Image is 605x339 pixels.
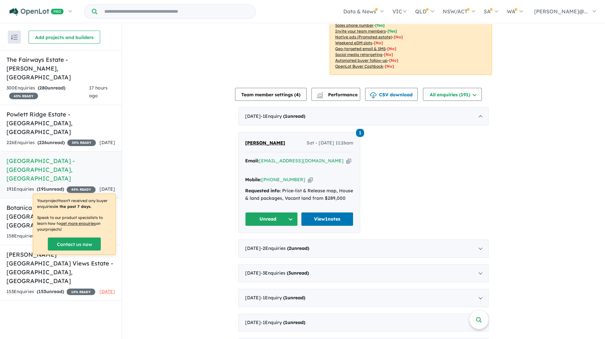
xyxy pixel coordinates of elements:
[289,245,291,251] span: 2
[37,186,64,192] strong: ( unread)
[67,289,95,295] span: 15 % READY
[38,186,46,192] span: 191
[534,8,588,15] span: [PERSON_NAME]@...
[317,94,323,98] img: bar-chart.svg
[287,270,309,276] strong: ( unread)
[308,176,313,183] button: Copy
[335,40,372,45] u: Weekend eDM slots
[7,110,115,136] h5: Powlett Ridge Estate - [GEOGRAPHIC_DATA] , [GEOGRAPHIC_DATA]
[261,319,305,325] span: - 1 Enquir y
[7,203,115,230] h5: Botanica Estate - [GEOGRAPHIC_DATA] , [GEOGRAPHIC_DATA]
[296,92,299,98] span: 4
[261,245,309,251] span: - 2 Enquir ies
[38,289,46,294] span: 153
[385,64,394,69] span: [No]
[238,289,489,307] div: [DATE]
[29,31,100,44] button: Add projects and builders
[7,84,89,100] div: 300 Enquir ies
[245,212,298,226] button: Unread
[11,35,18,40] img: sort.svg
[394,34,403,39] span: [No]
[7,139,96,147] div: 226 Enquir ies
[7,156,115,183] h5: [GEOGRAPHIC_DATA] - [GEOGRAPHIC_DATA] , [GEOGRAPHIC_DATA]
[38,85,65,91] strong: ( unread)
[356,129,364,137] span: 1
[307,139,353,147] span: Sat - [DATE] 11:26am
[7,55,115,82] h5: The Fairways Estate - [PERSON_NAME] , [GEOGRAPHIC_DATA]
[335,46,386,51] u: Geo-targeted email & SMS
[285,295,287,301] span: 1
[7,232,96,240] div: 158 Enquir ies
[238,239,489,258] div: [DATE]
[99,186,115,192] span: [DATE]
[54,204,91,209] b: in the past 7 days.
[335,29,386,34] u: Invite your team members
[259,158,344,164] a: [EMAIL_ADDRESS][DOMAIN_NAME]
[238,264,489,282] div: [DATE]
[283,319,305,325] strong: ( unread)
[375,23,385,28] span: [ Yes ]
[370,92,376,99] img: download icon
[356,128,364,137] a: 1
[317,92,323,96] img: line-chart.svg
[261,113,305,119] span: - 1 Enquir y
[245,140,285,146] span: [PERSON_NAME]
[374,40,383,45] span: [No]
[67,186,96,193] span: 45 % READY
[67,140,96,146] span: 35 % READY
[387,46,396,51] span: [No]
[60,221,96,226] u: get more enquiries
[335,58,388,63] u: Automated buyer follow-up
[99,5,254,19] input: Try estate name, suburb, builder or developer
[261,295,305,301] span: - 1 Enquir y
[311,88,360,101] button: Performance
[384,52,393,57] span: [No]
[9,8,64,16] img: Openlot PRO Logo White
[245,139,285,147] a: [PERSON_NAME]
[261,270,309,276] span: - 3 Enquir ies
[335,23,374,28] u: Sales phone number
[99,140,115,145] span: [DATE]
[238,314,489,332] div: [DATE]
[283,113,305,119] strong: ( unread)
[245,187,353,203] div: Price-list & Release map, House & land packages, Vacant land from $289,000
[37,289,64,294] strong: ( unread)
[285,113,287,119] span: 1
[245,188,281,194] strong: Requested info:
[283,295,305,301] strong: ( unread)
[37,198,112,210] p: Your project hasn't received any buyer enquiries
[37,215,112,232] p: Speak to our product specialists to learn how to on your projects !
[238,107,489,126] div: [DATE]
[48,237,101,251] a: Contact us now
[365,88,418,101] button: CSV download
[37,140,65,145] strong: ( unread)
[335,34,392,39] u: Native ads (Promoted estate)
[89,85,108,99] span: 17 hours ago
[335,52,382,57] u: Social media retargeting
[245,158,259,164] strong: Email:
[288,270,291,276] span: 3
[346,157,351,164] button: Copy
[7,185,96,193] div: 191 Enquir ies
[285,319,287,325] span: 1
[335,64,383,69] u: OpenLot Buyer Cashback
[423,88,482,101] button: All enquiries (191)
[39,140,47,145] span: 226
[287,245,309,251] strong: ( unread)
[245,177,261,183] strong: Mobile:
[9,93,38,99] span: 45 % READY
[235,88,307,101] button: Team member settings (4)
[388,29,397,34] span: [ Yes ]
[7,288,95,296] div: 153 Enquir ies
[318,92,358,98] span: Performance
[7,250,115,285] h5: [PERSON_NAME][GEOGRAPHIC_DATA] Views Estate - [GEOGRAPHIC_DATA] , [GEOGRAPHIC_DATA]
[39,85,47,91] span: 280
[389,58,398,63] span: [No]
[261,177,305,183] a: [PHONE_NUMBER]
[99,289,115,294] span: [DATE]
[301,212,354,226] a: View1notes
